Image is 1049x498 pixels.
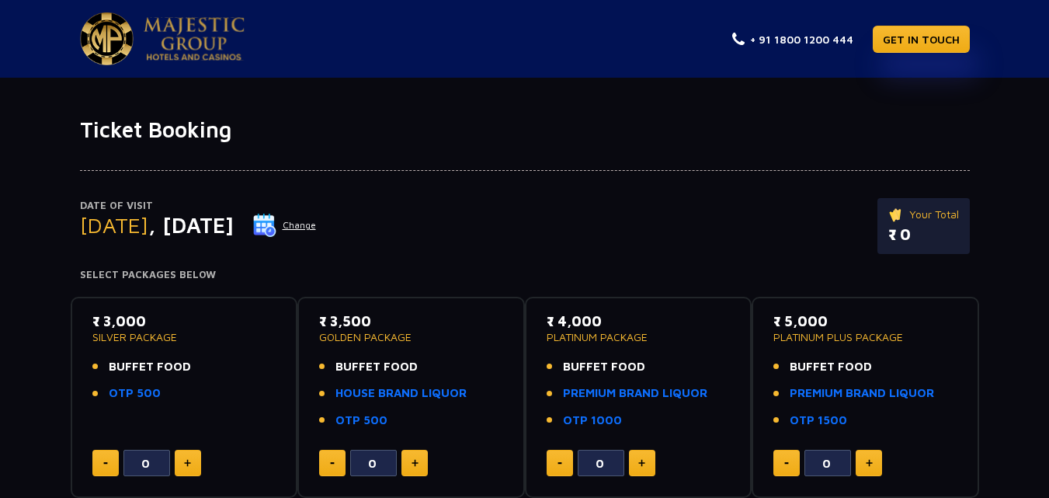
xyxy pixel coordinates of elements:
[80,198,317,214] p: Date of Visit
[80,269,970,281] h4: Select Packages Below
[335,412,387,430] a: OTP 500
[888,206,905,223] img: ticket
[563,385,707,402] a: PREMIUM BRAND LIQUOR
[330,462,335,465] img: minus
[773,332,957,343] p: PLATINUM PLUS PACKAGE
[873,26,970,53] a: GET IN TOUCH
[563,358,645,376] span: BUFFET FOOD
[638,459,645,467] img: plus
[80,117,970,143] h1: Ticket Booking
[80,212,148,238] span: [DATE]
[784,462,789,465] img: minus
[412,459,419,467] img: plus
[92,332,276,343] p: SILVER PACKAGE
[103,462,108,465] img: minus
[109,385,161,402] a: OTP 500
[335,385,467,402] a: HOUSE BRAND LIQUOR
[252,213,317,238] button: Change
[732,31,853,47] a: + 91 1800 1200 444
[184,459,191,467] img: plus
[547,332,731,343] p: PLATINUM PACKAGE
[888,206,959,223] p: Your Total
[866,459,873,467] img: plus
[563,412,622,430] a: OTP 1000
[319,332,503,343] p: GOLDEN PACKAGE
[557,462,562,465] img: minus
[790,385,934,402] a: PREMIUM BRAND LIQUOR
[790,412,847,430] a: OTP 1500
[547,311,731,332] p: ₹ 4,000
[80,12,134,65] img: Majestic Pride
[92,311,276,332] p: ₹ 3,000
[773,311,957,332] p: ₹ 5,000
[148,212,234,238] span: , [DATE]
[335,358,418,376] span: BUFFET FOOD
[888,223,959,246] p: ₹ 0
[144,17,245,61] img: Majestic Pride
[109,358,191,376] span: BUFFET FOOD
[319,311,503,332] p: ₹ 3,500
[790,358,872,376] span: BUFFET FOOD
